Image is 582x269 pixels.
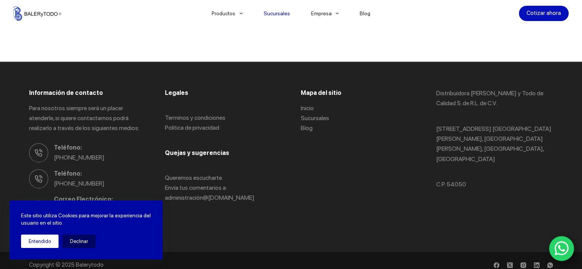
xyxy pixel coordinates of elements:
span: Legales [165,89,188,96]
a: Blog [300,124,312,132]
p: Distribuidora [PERSON_NAME] y Todo de Calidad S. de R.L. de C.V. [436,88,553,109]
p: Queremos escucharte. Envía tus comentarios a: administració n@[DOMAIN_NAME] [165,173,282,203]
span: Teléfono: [54,143,146,153]
a: WhatsApp [547,262,553,268]
a: LinkedIn [534,262,540,268]
a: Cotizar ahora [519,6,569,21]
a: Sucursales [300,114,329,122]
a: [PHONE_NUMBER] [54,180,104,187]
a: Instagram [520,262,526,268]
a: WhatsApp [549,236,574,261]
p: Para nosotros siempre será un placer atenderle, si quiere contactarnos podrá realizarlo a través ... [29,103,146,134]
a: X (Twitter) [507,262,513,268]
button: Entendido [21,235,59,248]
a: Inicio [300,104,313,112]
span: Correo Electrónico: [54,194,146,204]
a: [PHONE_NUMBER] [54,154,104,161]
button: Declinar [62,235,96,248]
p: C.P. 54050 [436,179,553,189]
span: Quejas y sugerencias [165,149,229,157]
h3: Información de contacto [29,88,146,98]
h3: Mapa del sitio [300,88,417,98]
a: Facebook [494,262,499,268]
img: Balerytodo [13,6,61,21]
a: Politica de privacidad [165,124,219,131]
span: Teléfono: [54,169,146,179]
p: Este sitio utiliza Cookies para mejorar la experiencia del usuario en el sitio. [21,212,151,227]
p: [STREET_ADDRESS] [GEOGRAPHIC_DATA][PERSON_NAME], [GEOGRAPHIC_DATA][PERSON_NAME], [GEOGRAPHIC_DATA... [436,124,553,165]
a: Terminos y condiciones [165,114,225,121]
